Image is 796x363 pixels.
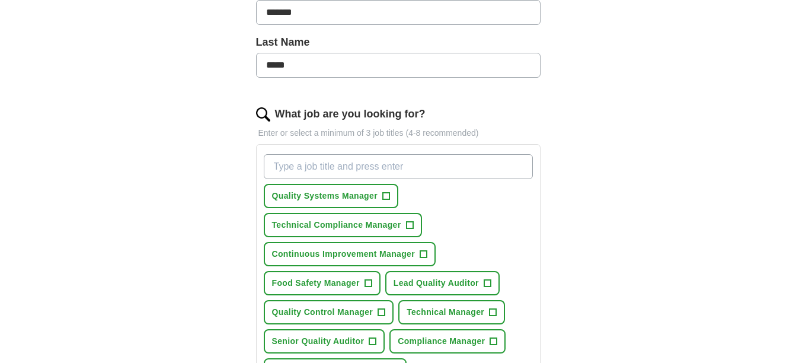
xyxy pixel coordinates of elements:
span: Quality Control Manager [272,306,373,319]
span: Food Safety Manager [272,277,360,289]
span: Lead Quality Auditor [394,277,479,289]
span: Quality Systems Manager [272,190,378,202]
button: Senior Quality Auditor [264,329,385,354]
button: Lead Quality Auditor [385,271,500,295]
button: Quality Systems Manager [264,184,398,208]
button: Compliance Manager [389,329,506,354]
span: Compliance Manager [398,335,485,348]
label: What job are you looking for? [275,106,426,122]
input: Type a job title and press enter [264,154,533,179]
button: Technical Manager [398,300,505,324]
span: Technical Manager [407,306,484,319]
span: Technical Compliance Manager [272,219,401,231]
span: Continuous Improvement Manager [272,248,415,260]
p: Enter or select a minimum of 3 job titles (4-8 recommended) [256,127,541,139]
label: Last Name [256,34,541,50]
button: Continuous Improvement Manager [264,242,436,266]
span: Senior Quality Auditor [272,335,365,348]
button: Food Safety Manager [264,271,381,295]
button: Quality Control Manager [264,300,394,324]
img: search.png [256,107,270,122]
button: Technical Compliance Manager [264,213,422,237]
